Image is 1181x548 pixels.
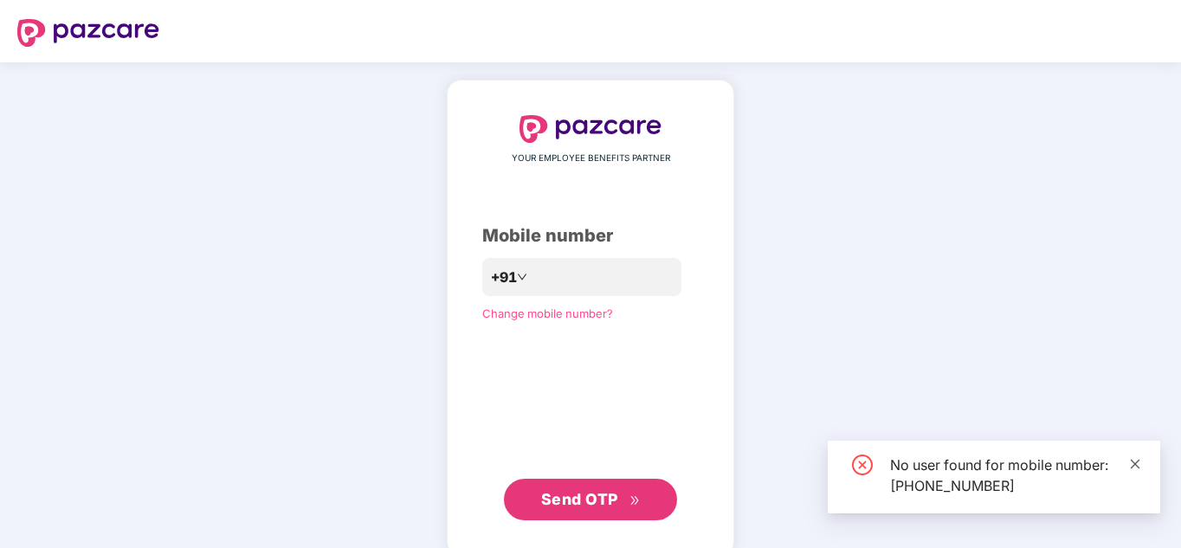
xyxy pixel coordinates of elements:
[1129,458,1141,470] span: close
[504,479,677,520] button: Send OTPdouble-right
[852,455,873,475] span: close-circle
[520,115,661,143] img: logo
[482,306,613,320] a: Change mobile number?
[517,272,527,282] span: down
[629,495,641,506] span: double-right
[512,152,670,165] span: YOUR EMPLOYEE BENEFITS PARTNER
[541,490,618,508] span: Send OTP
[17,19,159,47] img: logo
[890,455,1139,496] div: No user found for mobile number: [PHONE_NUMBER]
[482,222,699,249] div: Mobile number
[491,267,517,288] span: +91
